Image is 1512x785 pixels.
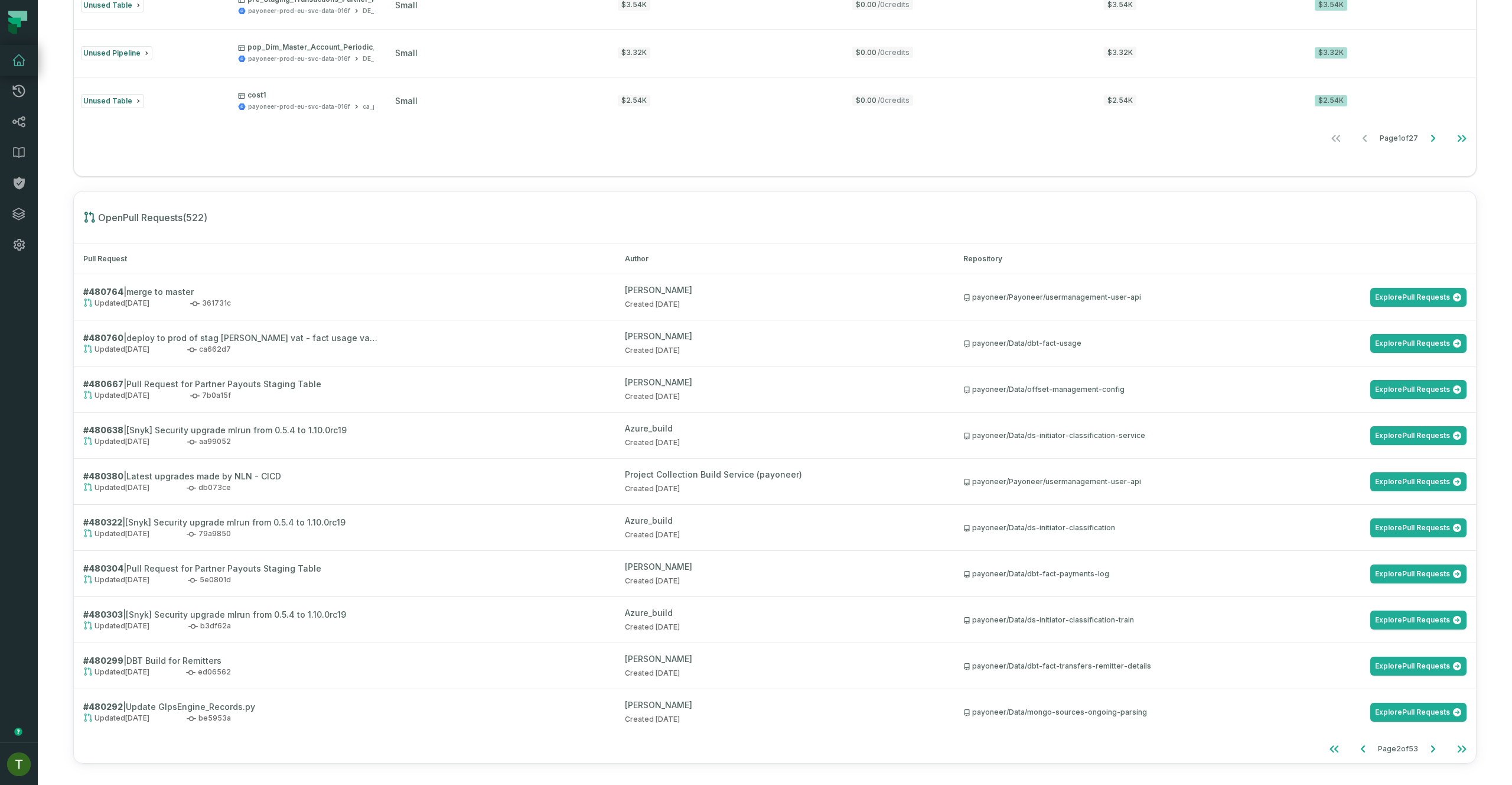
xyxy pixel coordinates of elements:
[190,390,231,401] span: 7b0a15f
[625,330,944,342] div: [PERSON_NAME]
[625,669,680,677] span: Created
[83,298,149,309] span: Updated
[656,622,680,631] relative-time: Sep 15, 2025, 10:16 PM GMT+3
[83,425,123,435] strong: # 480638
[1370,380,1467,399] a: ExplorePull Requests
[83,378,379,390] h2: | Pull Request for Partner Payouts Staging Table
[248,54,350,63] div: payoneer-prod-eu-svc-data-016f
[83,482,149,493] span: Updated
[83,575,149,585] span: Updated
[1315,95,1347,106] div: $2.54K
[1370,472,1467,491] a: ExplorePull Requests
[878,96,910,105] span: / 0 credits
[83,563,123,573] strong: # 480304
[187,482,231,493] span: db073ce
[363,102,399,111] div: ca_perf_test
[625,300,680,309] span: Created
[7,752,31,776] img: avatar of Tomer Galun
[1104,47,1136,58] span: $3.32K
[1370,334,1467,353] a: ExplorePull Requests
[83,333,123,343] strong: # 480760
[83,96,132,105] span: Unused Table
[83,667,149,677] span: Updated
[1448,737,1476,761] button: Go to last page
[625,468,944,481] div: Project Collection Build Service (payoneer)
[125,437,149,446] relative-time: Sep 16, 2025, 3:12 AM GMT+3
[1419,737,1447,761] button: Go to next page
[83,48,141,57] span: Unused Pipeline
[954,244,1476,274] th: Repository
[125,667,149,676] relative-time: Sep 15, 2025, 8:58 PM GMT+3
[656,392,680,401] relative-time: Sep 16, 2025, 10:04 AM GMT+3
[125,621,149,630] relative-time: Sep 15, 2025, 10:16 PM GMT+3
[187,344,231,355] span: ca662d7
[656,346,680,355] relative-time: Sep 16, 2025, 1:29 PM GMT+3
[188,575,231,585] span: 5e0801d
[13,726,24,737] div: Tooltip anchor
[125,575,149,584] relative-time: Sep 15, 2025, 10:43 PM GMT+3
[1351,126,1379,150] button: Go to previous page
[656,300,680,309] relative-time: Sep 16, 2025, 1:39 PM GMT+3
[963,569,1109,579] div: payoneer/Data/dbt-fact-payments-log
[248,7,350,15] div: payoneer-prod-eu-svc-data-016f
[656,484,680,493] relative-time: Sep 16, 2025, 12:05 AM GMT+3
[83,424,379,436] h2: | [Snyk] Security upgrade mlrun from 0.5.4 to 1.10.0rc19
[656,576,680,585] relative-time: Sep 15, 2025, 10:43 PM GMT+3
[248,102,350,111] div: payoneer-prod-eu-svc-data-016f
[1419,126,1447,150] button: Go to next page
[963,385,1125,394] div: payoneer/Data/offset-management-config
[83,702,123,712] strong: # 480292
[188,621,231,631] span: b3df62a
[83,608,379,621] h2: | [Snyk] Security upgrade mlrun from 0.5.4 to 1.10.0rc19
[125,391,149,400] relative-time: Sep 16, 2025, 10:04 AM GMT+3
[125,345,149,353] relative-time: Sep 16, 2025, 1:29 PM GMT+3
[83,210,1485,225] h1: Open Pull Requests ( 522 )
[656,530,680,539] relative-time: Sep 15, 2025, 11:25 PM GMT+3
[74,244,615,274] th: Pull Request
[1448,126,1476,150] button: Go to last page
[625,438,680,447] span: Created
[1370,288,1467,307] a: ExplorePull Requests
[963,293,1141,302] div: payoneer/Payoneer/usermanagement-user-api
[83,1,132,9] span: Unused Table
[83,286,379,298] h2: | merge to master
[1370,565,1467,583] a: ExplorePull Requests
[83,517,122,527] strong: # 480322
[83,332,379,344] h2: | deploy to prod of stag [PERSON_NAME] vat - fact usage vat - move from copied to migrated
[625,422,944,434] div: Azure_build
[1322,126,1476,150] ul: Page 1 of 27
[618,95,650,106] div: $2.54K
[625,392,680,401] span: Created
[963,523,1115,533] div: payoneer/Data/ds-initiator-classification
[83,654,379,667] h2: | DBT Build for Remitters
[83,621,149,631] span: Updated
[83,390,149,401] span: Updated
[363,54,412,63] div: DE_ETL_Objects
[83,656,123,666] strong: # 480299
[878,48,910,57] span: / 0 credits
[83,287,123,297] strong: # 480764
[395,48,418,58] span: small
[1370,611,1467,630] a: ExplorePull Requests
[83,700,379,713] h2: | Update GlpsEngine_Records.py
[963,339,1081,348] div: payoneer/Data/dbt-fact-usage
[615,244,953,274] th: Author
[74,126,1476,150] nav: pagination
[83,471,123,481] strong: # 480380
[625,560,944,573] div: [PERSON_NAME]
[625,576,680,585] span: Created
[83,344,149,355] span: Updated
[618,47,650,59] div: $3.32K
[186,667,231,677] span: ed06562
[1320,737,1476,761] ul: Page 2 of 53
[1370,657,1467,676] a: ExplorePull Requests
[187,436,231,447] span: aa99052
[656,715,680,724] relative-time: Sep 15, 2025, 6:47 PM GMT+3
[625,699,944,711] div: [PERSON_NAME]
[1370,426,1467,445] a: ExplorePull Requests
[363,7,412,15] div: DE_ETL_Objects
[963,661,1151,671] div: payoneer/Data/dbt-fact-transfers-remitter-details
[83,516,379,528] h2: | [Snyk] Security upgrade mlrun from 0.5.4 to 1.10.0rc19
[83,713,149,724] span: Updated
[625,653,944,665] div: [PERSON_NAME]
